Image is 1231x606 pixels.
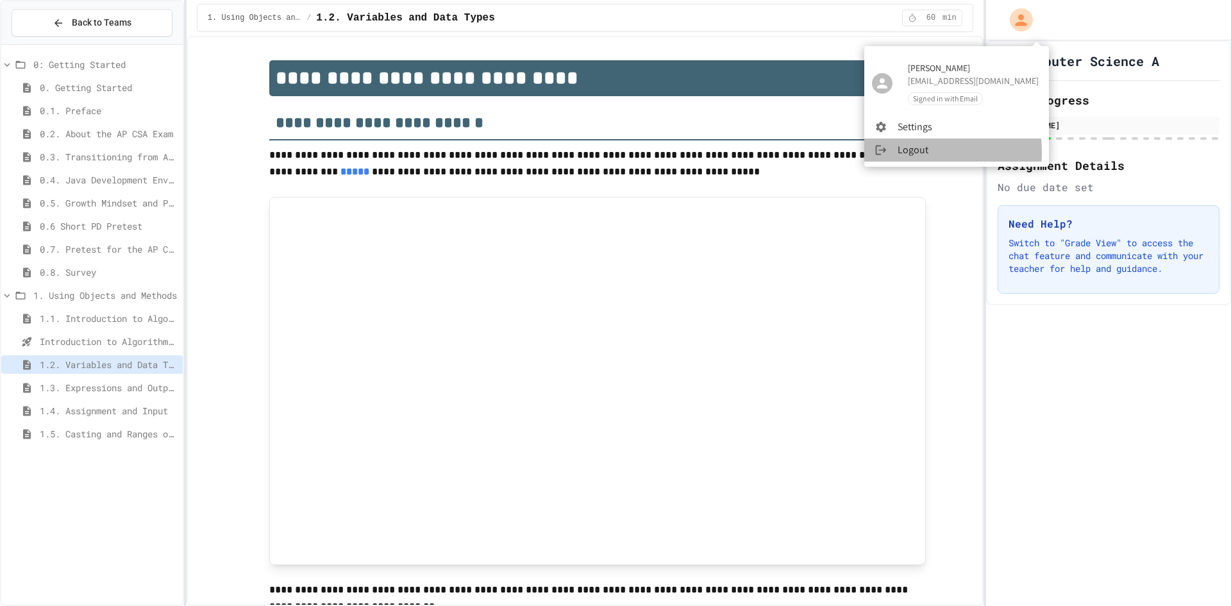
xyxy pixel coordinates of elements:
[908,62,1039,74] span: [PERSON_NAME]
[864,139,1049,162] li: Logout
[864,115,1049,139] li: Settings
[1177,555,1218,593] iframe: chat widget
[909,93,982,104] span: Signed in with Email
[908,74,1039,87] div: [EMAIL_ADDRESS][DOMAIN_NAME]
[1125,499,1218,553] iframe: chat widget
